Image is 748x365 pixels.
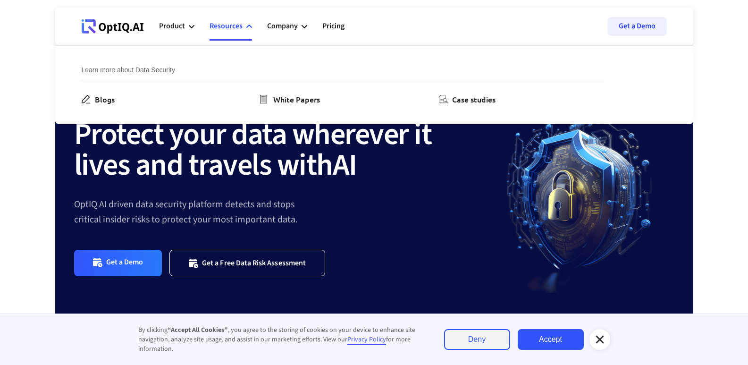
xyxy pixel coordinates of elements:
[82,12,144,41] a: Webflow Homepage
[210,20,243,33] div: Resources
[95,93,115,105] div: Blogs
[106,257,143,268] div: Get a Demo
[347,335,386,345] a: Privacy Policy
[607,17,667,36] a: Get a Demo
[74,113,432,187] strong: Protect your data wherever it lives and travels with
[82,93,118,105] a: Blogs
[82,65,605,80] div: Learn more about Data Security
[444,329,510,350] a: Deny
[210,12,252,41] div: Resources
[333,144,357,187] strong: AI
[159,12,194,41] div: Product
[518,329,584,350] a: Accept
[267,12,307,41] div: Company
[452,93,496,105] div: Case studies
[273,93,320,105] div: White Papers
[159,20,185,33] div: Product
[439,93,499,105] a: Case studies
[74,197,486,227] div: OptIQ AI driven data security platform detects and stops critical insider risks to protect your m...
[202,258,306,268] div: Get a Free Data Risk Assessment
[322,12,345,41] a: Pricing
[74,250,162,276] a: Get a Demo
[267,20,298,33] div: Company
[138,325,425,354] div: By clicking , you agree to the storing of cookies on your device to enhance site navigation, anal...
[168,325,228,335] strong: “Accept All Cookies”
[169,250,325,276] a: Get a Free Data Risk Assessment
[260,93,324,105] a: White Papers
[55,45,693,124] nav: Resources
